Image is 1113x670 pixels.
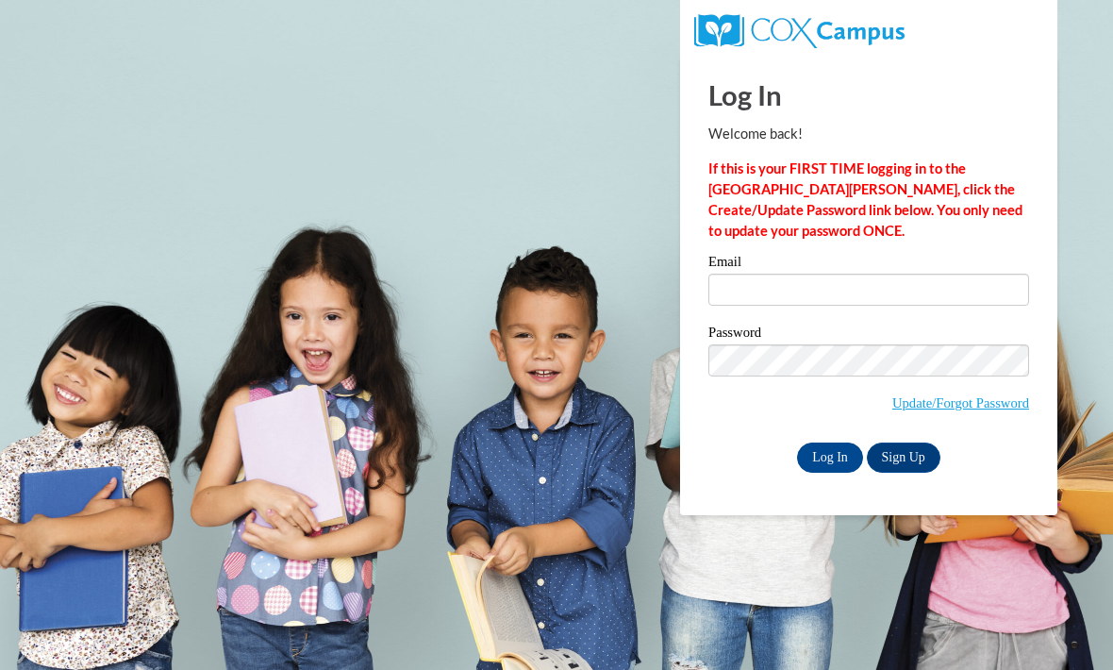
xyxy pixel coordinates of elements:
[797,443,863,473] input: Log In
[708,75,1029,114] h1: Log In
[867,443,940,473] a: Sign Up
[694,22,905,38] a: COX Campus
[708,124,1029,144] p: Welcome back!
[708,326,1029,344] label: Password
[708,255,1029,274] label: Email
[694,14,905,48] img: COX Campus
[708,160,1022,239] strong: If this is your FIRST TIME logging in to the [GEOGRAPHIC_DATA][PERSON_NAME], click the Create/Upd...
[892,395,1029,410] a: Update/Forgot Password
